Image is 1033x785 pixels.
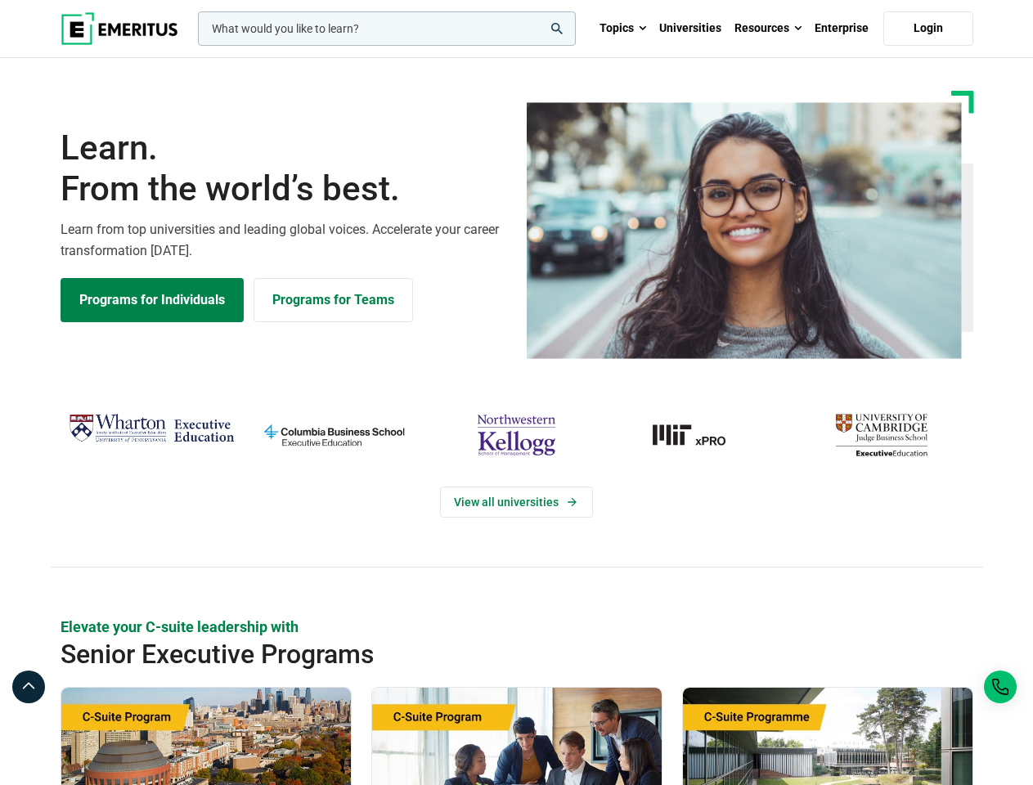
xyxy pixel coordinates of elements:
a: Explore for Business [254,278,413,322]
a: MIT-xPRO [616,408,782,462]
p: Learn from top universities and leading global voices. Accelerate your career transformation [DATE]. [61,219,507,261]
img: columbia-business-school [251,408,417,462]
img: Wharton Executive Education [69,408,235,449]
img: cambridge-judge-business-school [798,408,964,462]
input: woocommerce-product-search-field-0 [198,11,576,46]
img: MIT xPRO [616,408,782,462]
p: Elevate your C-suite leadership with [61,617,973,637]
a: Explore Programs [61,278,244,322]
h2: Senior Executive Programs [61,638,882,671]
a: Login [883,11,973,46]
a: View Universities [440,487,593,518]
h1: Learn. [61,128,507,210]
img: northwestern-kellogg [433,408,600,462]
img: Learn from the world's best [527,102,962,359]
span: From the world’s best. [61,168,507,209]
